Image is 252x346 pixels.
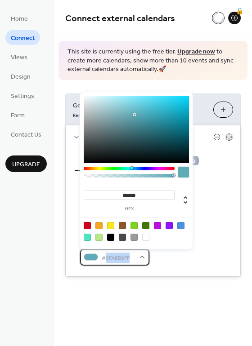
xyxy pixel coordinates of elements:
span: Views [11,53,27,62]
div: #F5A623 [95,222,103,229]
div: #4A90E2 [177,222,184,229]
a: Views [5,49,33,64]
span: Design [11,72,31,82]
span: Upgrade [12,160,40,169]
span: Connect external calendars [65,10,175,27]
div: #50E3C2 [84,234,91,241]
label: hex [84,207,175,212]
div: #7ED321 [130,222,138,229]
div: #9B9B9B [130,234,138,241]
div: #FFFFFF [142,234,149,241]
a: Design [5,69,36,84]
a: Contact Us [5,127,47,142]
div: #000000 [107,234,114,241]
span: Settings [11,92,34,101]
span: Connect [11,34,35,43]
div: #9013FE [166,222,173,229]
a: Connect [5,30,40,45]
div: #4A4A4A [119,234,126,241]
a: Upgrade now [177,46,215,58]
button: Settings [75,149,109,171]
span: Home [11,14,28,24]
span: This site is currently using the free tier. to create more calendars, show more than 10 events an... [67,48,238,74]
a: Settings [5,88,40,103]
a: Form [5,107,30,122]
div: #417505 [142,222,149,229]
span: Form [11,111,25,120]
div: #D0021B [84,222,91,229]
span: Contact Us [11,130,41,140]
span: #5FABB8FF [102,253,135,262]
span: Remove [73,112,90,118]
div: #8B572A [119,222,126,229]
button: Upgrade [5,155,47,172]
a: Home [5,11,33,26]
span: Google Calendar [73,101,206,110]
div: #BD10E0 [154,222,161,229]
div: #B8E986 [95,234,103,241]
div: #F8E71C [107,222,114,229]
